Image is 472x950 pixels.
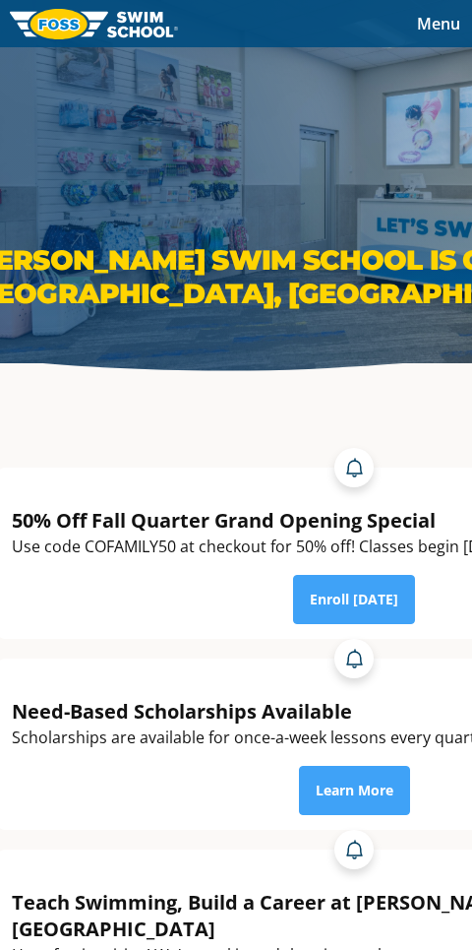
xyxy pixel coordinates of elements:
img: FOSS Swim School Logo [10,9,178,39]
a: Learn More [299,766,410,815]
span: Menu [417,13,460,34]
button: Toggle navigation [405,9,472,38]
a: Enroll [DATE] [293,575,415,624]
